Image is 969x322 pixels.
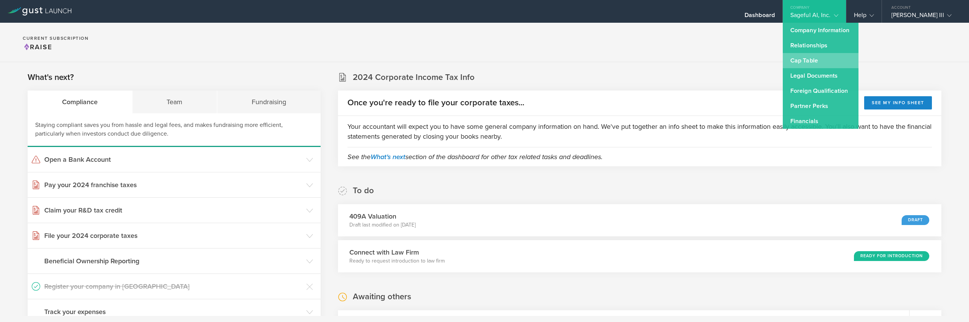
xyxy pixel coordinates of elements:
div: Team [132,91,218,113]
h2: To do [353,185,374,196]
h3: Register your company in [GEOGRAPHIC_DATA] [44,281,302,291]
h3: File your 2024 corporate taxes [44,231,302,241]
h3: Beneficial Ownership Reporting [44,256,302,266]
h2: 2024 Corporate Income Tax Info [353,72,475,83]
div: Connect with Law FirmReady to request introduction to law firmReady for Introduction [338,240,941,272]
iframe: Chat Widget [931,286,969,322]
div: [PERSON_NAME] III [891,11,956,23]
em: See the section of the dashboard for other tax related tasks and deadlines. [347,153,603,161]
p: Draft last modified on [DATE] [349,221,416,229]
p: Your accountant will expect you to have some general company information on hand. We've put toget... [347,122,932,141]
h3: Open a Bank Account [44,155,302,164]
div: Fundraising [217,91,321,113]
button: See my info sheet [864,96,932,109]
a: What's next [371,153,405,161]
h2: Current Subscription [23,36,89,41]
div: Dashboard [745,11,775,23]
h3: Connect with Law Firm [349,247,445,257]
div: Help [854,11,874,23]
div: Draft [902,215,929,225]
p: Ready to request introduction to law firm [349,257,445,265]
h3: Claim your R&D tax credit [44,205,302,215]
h3: Pay your 2024 franchise taxes [44,180,302,190]
h2: What's next? [28,72,74,83]
div: Compliance [28,91,132,113]
h2: Awaiting others [353,291,411,302]
h3: Track your expenses [44,307,302,317]
span: Raise [23,43,52,51]
div: 409A ValuationDraft last modified on [DATE]Draft [338,204,941,236]
div: Staying compliant saves you from hassle and legal fees, and makes fundraising more efficient, par... [28,113,321,147]
div: Sageful AI, Inc. [790,11,838,23]
h3: 409A Valuation [349,211,416,221]
h2: Once you're ready to file your corporate taxes... [347,97,524,108]
div: Ready for Introduction [854,251,929,261]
